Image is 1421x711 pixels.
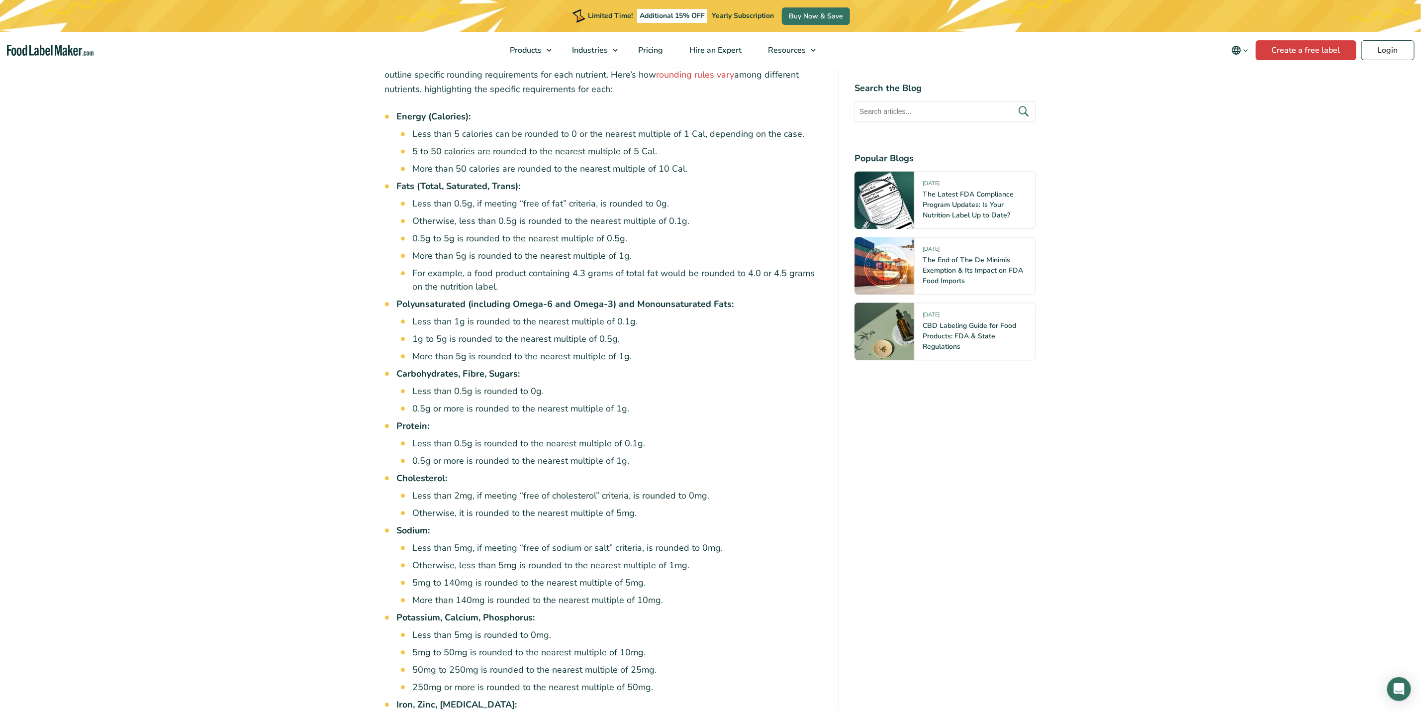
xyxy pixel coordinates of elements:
input: Search articles... [854,101,1036,122]
li: Less than 1g is rounded to the nearest multiple of 0.1g. [413,315,823,328]
li: Otherwise, less than 0.5g is rounded to the nearest multiple of 0.1g. [413,214,823,228]
a: Resources [755,32,821,69]
li: 5 to 50 calories are rounded to the nearest multiple of 5 Cal. [413,145,823,158]
li: Less than 5 calories can be rounded to 0 or the nearest multiple of 1 Cal, depending on the case. [413,127,823,141]
span: Hire an Expert [686,45,743,56]
a: Food Label Maker homepage [7,45,94,56]
li: 5mg to 140mg is rounded to the nearest multiple of 5mg. [413,576,823,590]
div: Open Intercom Messenger [1387,677,1411,701]
li: Less than 5mg, if meeting “free of sodium or salt” criteria, is rounded to 0mg. [413,541,823,555]
li: Otherwise, it is rounded to the nearest multiple of 5mg. [413,507,823,520]
li: More than 140mg is rounded to the nearest multiple of 10mg. [413,594,823,607]
span: Pricing [635,45,664,56]
span: Resources [765,45,807,56]
span: [DATE] [923,245,940,257]
li: Less than 0.5g is rounded to the nearest multiple of 0.1g. [413,437,823,450]
a: The Latest FDA Compliance Program Updates: Is Your Nutrition Label Up to Date? [923,190,1014,220]
strong: Energy (Calories): [397,110,471,122]
li: More than 5g is rounded to the nearest multiple of 1g. [413,350,823,363]
a: Login [1361,40,1415,60]
li: 0.5g to 5g is rounded to the nearest multiple of 0.5g. [413,232,823,245]
span: Additional 15% OFF [637,9,707,23]
span: Limited Time! [588,11,633,20]
strong: Carbohydrates, Fibre, Sugars: [397,368,520,380]
p: The Food and Drug Regulations and related guidance documents issued by CFIA and Health Canada out... [385,53,823,96]
h4: Popular Blogs [854,152,1036,165]
a: Industries [559,32,623,69]
strong: Iron, Zinc, [MEDICAL_DATA]: [397,699,517,711]
h4: Search the Blog [854,82,1036,95]
a: rounding rules vary [657,69,735,81]
a: Buy Now & Save [782,7,850,25]
li: 250mg or more is rounded to the nearest multiple of 50mg. [413,681,823,694]
a: Create a free label [1256,40,1356,60]
strong: Protein: [397,420,430,432]
li: 1g to 5g is rounded to the nearest multiple of 0.5g. [413,332,823,346]
span: Industries [569,45,609,56]
li: Less than 2mg, if meeting “free of cholesterol” criteria, is rounded to 0mg. [413,489,823,503]
span: [DATE] [923,311,940,322]
span: [DATE] [923,180,940,191]
strong: Polyunsaturated (including Omega-6 and Omega-3) and Monounsaturated Fats: [397,298,734,310]
a: CBD Labeling Guide for Food Products: FDA & State Regulations [923,321,1016,351]
li: Less than 0.5g, if meeting “free of fat” criteria, is rounded to 0g. [413,197,823,210]
span: Yearly Subscription [712,11,774,20]
strong: Fats (Total, Saturated, Trans): [397,180,521,192]
li: 50mg to 250mg is rounded to the nearest multiple of 25mg. [413,663,823,677]
li: 0.5g or more is rounded to the nearest multiple of 1g. [413,402,823,415]
li: 0.5g or more is rounded to the nearest multiple of 1g. [413,454,823,468]
li: 5mg to 50mg is rounded to the nearest multiple of 10mg. [413,646,823,659]
li: More than 50 calories are rounded to the nearest multiple of 10 Cal. [413,162,823,176]
a: Hire an Expert [676,32,753,69]
a: Pricing [625,32,674,69]
strong: Sodium: [397,524,430,536]
li: For example, a food product containing 4.3 grams of total fat would be rounded to 4.0 or 4.5 gram... [413,267,823,294]
strong: Cholesterol: [397,472,448,484]
li: Less than 5mg is rounded to 0mg. [413,628,823,642]
a: The End of The De Minimis Exemption & Its Impact on FDA Food Imports [923,255,1023,286]
li: Less than 0.5g is rounded to 0g. [413,385,823,398]
li: Otherwise, less than 5mg is rounded to the nearest multiple of 1mg. [413,559,823,572]
a: Products [497,32,557,69]
button: Change language [1225,40,1256,60]
strong: Potassium, Calcium, Phosphorus: [397,611,535,623]
li: More than 5g is rounded to the nearest multiple of 1g. [413,249,823,263]
span: Products [507,45,543,56]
